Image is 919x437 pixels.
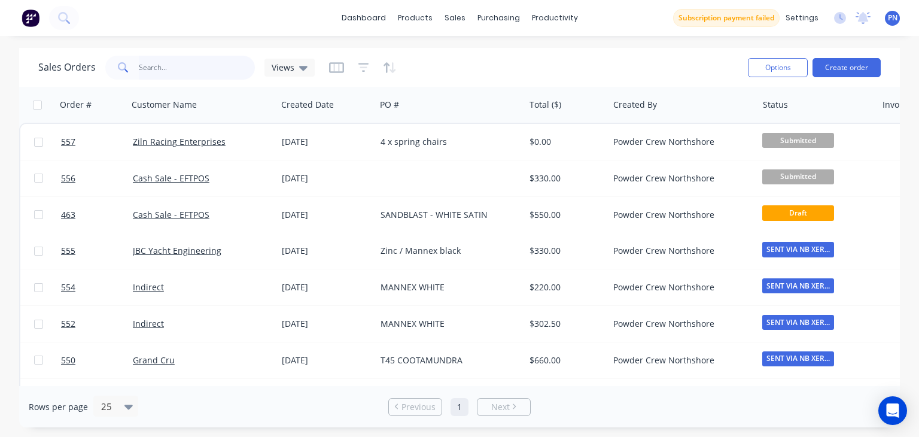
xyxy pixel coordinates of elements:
span: SENT VIA NB XER... [762,351,834,366]
a: Indirect [133,281,164,293]
div: MANNEX WHITE [381,281,513,293]
div: $550.00 [530,209,600,221]
span: Views [272,61,294,74]
h1: Sales Orders [38,62,96,73]
div: $330.00 [530,172,600,184]
span: SENT VIA NB XER... [762,242,834,257]
div: [DATE] [282,354,371,366]
div: Order # [60,99,92,111]
div: $330.00 [530,245,600,257]
span: 463 [61,209,75,221]
a: 554 [61,269,133,305]
button: Subscription payment failed [673,9,780,27]
div: Status [763,99,788,111]
a: 557 [61,124,133,160]
ul: Pagination [384,398,535,416]
a: Cash Sale - EFTPOS [133,172,209,184]
span: 555 [61,245,75,257]
span: Previous [401,401,436,413]
span: Draft [762,205,834,220]
a: Previous page [389,401,442,413]
a: Indirect [133,318,164,329]
div: purchasing [471,9,526,27]
div: MANNEX WHITE [381,318,513,330]
span: SENT VIA NB XER... [762,278,834,293]
span: SENT VIA NB XER... [762,315,834,330]
div: [DATE] [282,136,371,148]
a: 556 [61,160,133,196]
div: Open Intercom Messenger [878,396,907,425]
a: dashboard [336,9,392,27]
div: 4 x spring chairs [381,136,513,148]
a: Ziln Racing Enterprises [133,136,226,147]
a: 550 [61,342,133,378]
div: $660.00 [530,354,600,366]
a: 549 [61,379,133,415]
span: 552 [61,318,75,330]
div: PO # [380,99,399,111]
span: 557 [61,136,75,148]
span: Submitted [762,169,834,184]
a: JBC Yacht Engineering [133,245,221,256]
a: 552 [61,306,133,342]
span: 554 [61,281,75,293]
span: PN [888,13,897,23]
div: Powder Crew Northshore [613,318,745,330]
a: Cash Sale - EFTPOS [133,209,209,220]
input: Search... [139,56,255,80]
div: Zinc / Mannex black [381,245,513,257]
button: Options [748,58,808,77]
span: Next [491,401,510,413]
a: 463 [61,197,133,233]
span: Submitted [762,133,834,148]
div: [DATE] [282,172,371,184]
div: [DATE] [282,245,371,257]
div: Powder Crew Northshore [613,281,745,293]
div: Powder Crew Northshore [613,354,745,366]
img: Factory [22,9,39,27]
span: Rows per page [29,401,88,413]
div: products [392,9,439,27]
a: Page 1 is your current page [451,398,468,416]
div: $302.50 [530,318,600,330]
div: Customer Name [132,99,197,111]
div: SANDBLAST - WHITE SATIN [381,209,513,221]
button: Create order [813,58,881,77]
div: Total ($) [530,99,561,111]
div: $0.00 [530,136,600,148]
a: Next page [477,401,530,413]
div: Powder Crew Northshore [613,245,745,257]
div: Created Date [281,99,334,111]
span: 556 [61,172,75,184]
div: [DATE] [282,209,371,221]
a: 555 [61,233,133,269]
div: T45 COOTAMUNDRA [381,354,513,366]
div: Powder Crew Northshore [613,209,745,221]
span: 550 [61,354,75,366]
div: Powder Crew Northshore [613,136,745,148]
div: Created By [613,99,657,111]
div: [DATE] [282,318,371,330]
div: $220.00 [530,281,600,293]
div: Powder Crew Northshore [613,172,745,184]
div: sales [439,9,471,27]
div: settings [780,9,824,27]
a: Grand Cru [133,354,175,366]
div: productivity [526,9,584,27]
div: [DATE] [282,281,371,293]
